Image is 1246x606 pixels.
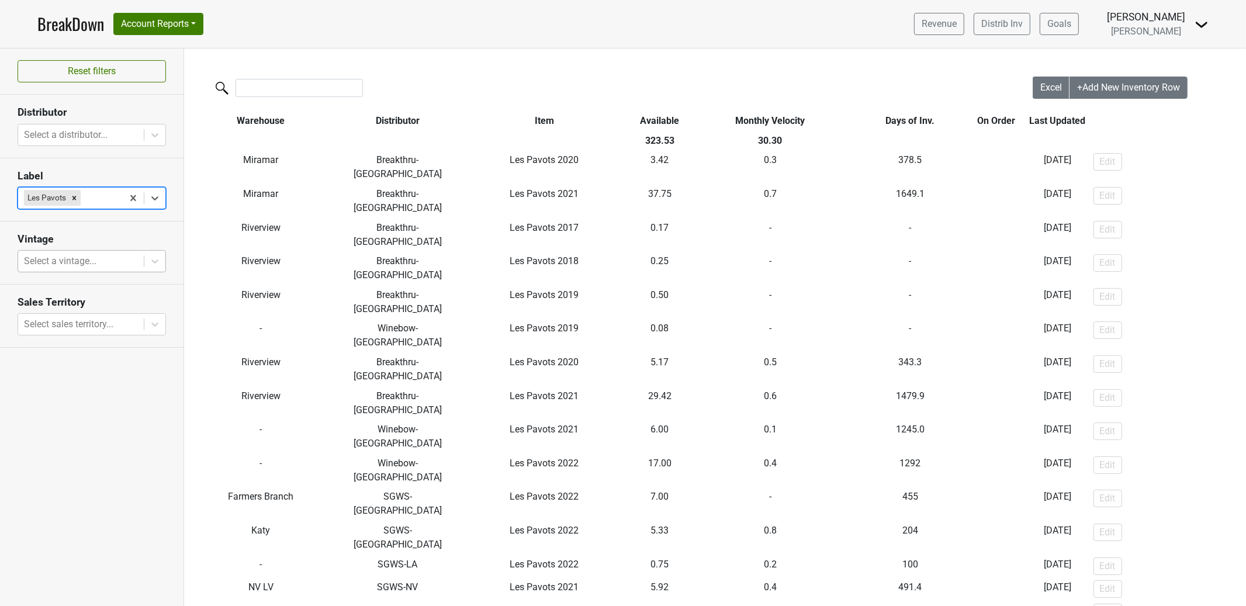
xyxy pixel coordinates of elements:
td: Breakthru-[GEOGRAPHIC_DATA] [338,352,458,386]
td: 204 [853,521,968,555]
td: [DATE] [1025,453,1091,487]
td: 0.17 [631,218,688,252]
td: NV LV [184,577,338,601]
th: Monthly Velocity: activate to sort column ascending [688,111,852,131]
td: 343.3 [853,352,968,386]
button: Edit [1093,557,1122,575]
button: Edit [1093,490,1122,507]
th: 30.30 [688,131,852,151]
button: Edit [1093,288,1122,306]
td: - [968,577,1025,601]
td: - [688,218,852,252]
td: [DATE] [1025,285,1091,319]
td: - [184,420,338,453]
td: 0.75 [631,555,688,578]
td: 37.75 [631,184,688,218]
td: - [968,352,1025,386]
td: - [968,487,1025,521]
th: On Order: activate to sort column ascending [968,111,1025,131]
a: Goals [1040,13,1079,35]
button: Edit [1093,580,1122,598]
a: Distrib Inv [974,13,1030,35]
span: +Add New Inventory Row [1077,82,1180,93]
th: Last Updated: activate to sort column ascending [1025,111,1091,131]
td: [DATE] [1025,319,1091,353]
td: [DATE] [1025,521,1091,555]
td: - [184,555,338,578]
button: Excel [1033,77,1070,99]
td: Riverview [184,386,338,420]
button: Edit [1093,221,1122,238]
td: 5.17 [631,352,688,386]
td: 1479.9 [853,386,968,420]
td: 0.6 [688,386,852,420]
button: Reset filters [18,60,166,82]
span: Les Pavots 2022 [510,458,579,469]
td: - [968,386,1025,420]
button: Edit [1093,423,1122,440]
a: BreakDown [37,12,104,36]
td: [DATE] [1025,151,1091,185]
button: Edit [1093,153,1122,171]
td: - [853,218,968,252]
td: Miramar [184,151,338,185]
a: Revenue [914,13,964,35]
td: [DATE] [1025,487,1091,521]
td: 5.33 [631,521,688,555]
td: - [968,285,1025,319]
td: Riverview [184,218,338,252]
td: 0.3 [688,151,852,185]
td: 5.92 [631,577,688,601]
td: Katy [184,521,338,555]
td: SGWS-NV [338,577,458,601]
td: Breakthru-[GEOGRAPHIC_DATA] [338,386,458,420]
button: Edit [1093,254,1122,272]
td: Breakthru-[GEOGRAPHIC_DATA] [338,218,458,252]
h3: Distributor [18,106,166,119]
span: Les Pavots 2017 [510,222,579,233]
td: - [968,521,1025,555]
div: [PERSON_NAME] [1107,9,1185,25]
td: - [688,487,852,521]
td: 1245.0 [853,420,968,453]
td: Winebow-[GEOGRAPHIC_DATA] [338,453,458,487]
span: Les Pavots 2022 [510,525,579,536]
td: 0.4 [688,577,852,601]
h3: Sales Territory [18,296,166,309]
td: 7.00 [631,487,688,521]
td: [DATE] [1025,184,1091,218]
span: [PERSON_NAME] [1111,26,1181,37]
th: Available: activate to sort column ascending [631,111,688,131]
td: 6.00 [631,420,688,453]
img: Dropdown Menu [1195,18,1209,32]
td: 3.42 [631,151,688,185]
td: [DATE] [1025,218,1091,252]
span: Excel [1040,82,1062,93]
td: 1292 [853,453,968,487]
td: 0.4 [688,453,852,487]
span: Les Pavots 2019 [510,323,579,334]
span: Les Pavots 2021 [510,424,579,435]
td: 0.5 [688,352,852,386]
td: 378.5 [853,151,968,185]
td: Miramar [184,184,338,218]
td: [DATE] [1025,555,1091,578]
div: Les Pavots [24,190,68,205]
td: [DATE] [1025,251,1091,285]
th: Distributor: activate to sort column ascending [338,111,458,131]
td: Breakthru-[GEOGRAPHIC_DATA] [338,151,458,185]
td: Farmers Branch [184,487,338,521]
td: 0.08 [631,319,688,353]
th: &nbsp;: activate to sort column ascending [1091,111,1240,131]
td: - [968,218,1025,252]
td: - [968,420,1025,453]
button: Edit [1093,321,1122,339]
th: Days of Inv.: activate to sort column ascending [853,111,968,131]
span: Les Pavots 2018 [510,255,579,266]
td: 0.1 [688,420,852,453]
td: - [968,251,1025,285]
td: 491.4 [853,577,968,601]
button: Edit [1093,524,1122,541]
button: +Add New Inventory Row [1070,77,1188,99]
td: Riverview [184,251,338,285]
